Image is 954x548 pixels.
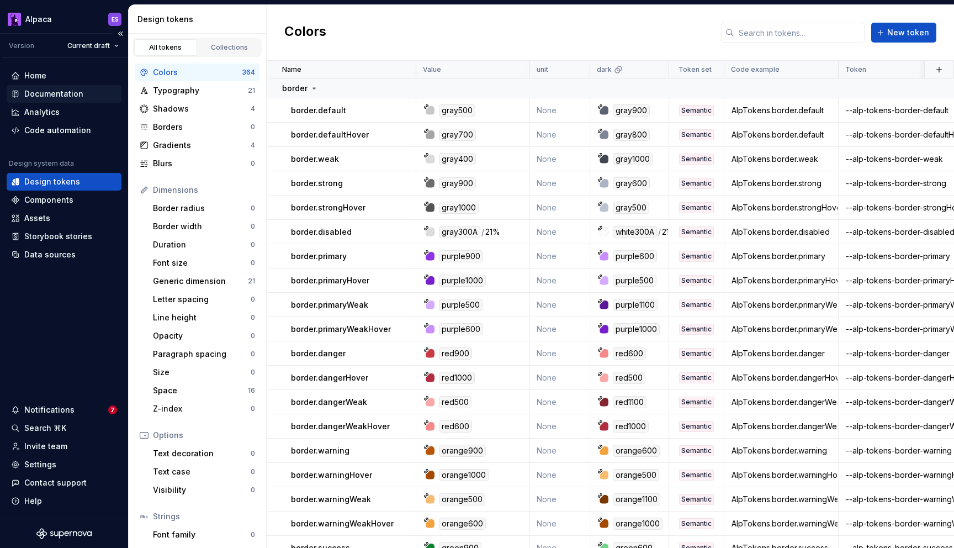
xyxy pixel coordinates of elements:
[153,403,251,414] div: Z-index
[202,43,257,52] div: Collections
[153,466,251,477] div: Text case
[7,103,121,121] a: Analytics
[24,213,50,224] div: Assets
[135,136,259,154] a: Gradients4
[251,141,255,150] div: 4
[679,421,714,432] div: Semantic
[613,202,649,214] div: gray500
[153,529,251,540] div: Font family
[530,439,590,463] td: None
[613,396,646,408] div: red1100
[725,154,838,165] div: AlpTokens.border.weak
[251,159,255,168] div: 0
[439,372,475,384] div: red1000
[613,104,650,117] div: gray900
[251,486,255,494] div: 0
[725,178,838,189] div: AlpTokens.border.strong
[24,70,46,81] div: Home
[149,291,259,308] a: Letter spacing0
[153,330,251,341] div: Opacity
[153,239,251,250] div: Duration
[153,257,251,268] div: Font size
[613,518,662,530] div: orange1000
[439,275,486,287] div: purple1000
[24,496,42,507] div: Help
[725,372,838,383] div: AlpTokens.border.dangerHover
[613,153,653,165] div: gray1000
[439,250,483,262] div: purple900
[530,366,590,390] td: None
[530,147,590,171] td: None
[153,385,248,396] div: Space
[7,122,121,139] a: Code automation
[149,254,259,272] a: Font size0
[423,65,441,74] p: Value
[725,202,838,213] div: AlpTokens.border.strongHover
[149,400,259,418] a: Z-index0
[613,129,650,141] div: gray800
[251,204,255,213] div: 0
[725,324,838,335] div: AlpTokens.border.primaryWeakHover
[248,86,255,95] div: 21
[153,140,251,151] div: Gradients
[725,226,838,238] div: AlpTokens.border.disabled
[530,196,590,220] td: None
[153,430,255,441] div: Options
[153,85,248,96] div: Typography
[439,177,476,189] div: gray900
[291,372,368,383] p: border.dangerHover
[725,445,838,456] div: AlpTokens.border.warning
[613,299,658,311] div: purple1100
[153,103,251,114] div: Shadows
[251,259,255,267] div: 0
[439,469,489,481] div: orange1000
[251,240,255,249] div: 0
[7,228,121,245] a: Storybook stories
[537,65,548,74] p: unit
[658,226,661,238] div: /
[530,220,590,244] td: None
[251,530,255,539] div: 0
[439,202,479,214] div: gray1000
[679,470,714,481] div: Semantic
[25,14,52,25] div: Alpaca
[679,494,714,505] div: Semantic
[284,23,326,43] h2: Colors
[679,372,714,383] div: Semantic
[679,397,714,408] div: Semantic
[679,154,714,165] div: Semantic
[7,67,121,85] a: Home
[439,396,471,408] div: red500
[7,209,121,227] a: Assets
[291,129,369,140] p: border.defaultHover
[662,226,677,238] div: 21%
[725,105,838,116] div: AlpTokens.border.default
[7,401,121,419] button: Notifications7
[153,511,255,522] div: Strings
[112,15,119,24] div: ES
[725,518,838,529] div: AlpTokens.border.warningWeakHover
[679,129,714,140] div: Semantic
[7,492,121,510] button: Help
[251,123,255,131] div: 0
[149,463,259,481] a: Text case0
[7,456,121,473] a: Settings
[481,226,484,238] div: /
[530,341,590,366] td: None
[9,159,74,168] div: Design system data
[153,349,251,360] div: Paragraph spacing
[149,526,259,544] a: Font family0
[613,250,657,262] div: purple600
[291,397,367,408] p: border.dangerWeak
[149,363,259,381] a: Size0
[153,367,251,378] div: Size
[251,313,255,322] div: 0
[251,449,255,458] div: 0
[291,202,365,213] p: border.strongHover
[530,244,590,268] td: None
[62,38,124,54] button: Current draft
[887,27,929,38] span: New token
[291,445,349,456] p: border.warning
[242,68,255,77] div: 364
[24,107,60,118] div: Analytics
